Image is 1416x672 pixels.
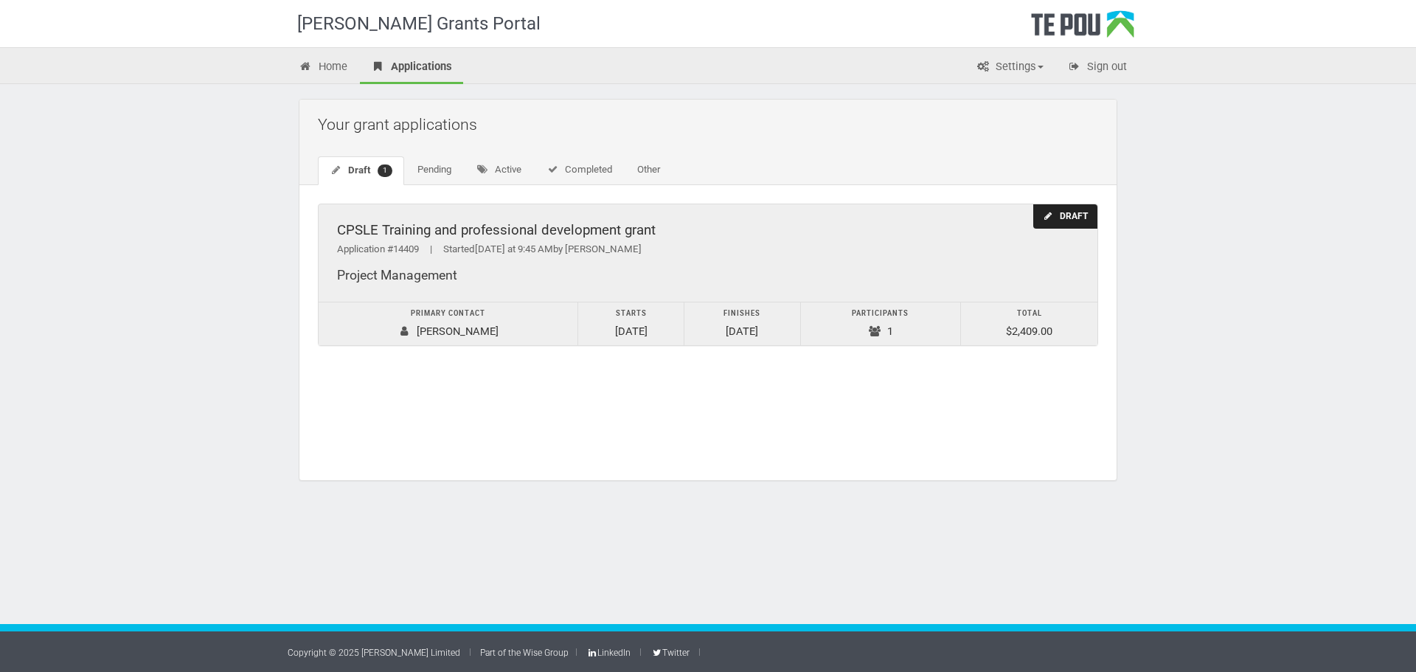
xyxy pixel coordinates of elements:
[586,306,676,322] div: Starts
[692,306,793,322] div: Finishes
[684,302,801,345] td: [DATE]
[1031,10,1134,47] div: Te Pou Logo
[961,302,1097,345] td: $2,409.00
[808,306,953,322] div: Participants
[318,107,1106,142] h2: Your grant applications
[1056,52,1138,84] a: Sign out
[968,306,1090,322] div: Total
[625,156,672,184] a: Other
[406,156,463,184] a: Pending
[586,648,631,658] a: LinkedIn
[319,302,577,345] td: [PERSON_NAME]
[318,156,404,185] a: Draft
[419,243,443,254] span: |
[965,52,1055,84] a: Settings
[288,52,358,84] a: Home
[337,223,1079,238] div: CPSLE Training and professional development grant
[326,306,570,322] div: Primary contact
[360,52,463,84] a: Applications
[535,156,624,184] a: Completed
[1033,204,1097,229] div: Draft
[337,268,1079,283] div: Project Management
[650,648,689,658] a: Twitter
[480,648,569,658] a: Part of the Wise Group
[288,648,460,658] a: Copyright © 2025 [PERSON_NAME] Limited
[800,302,960,345] td: 1
[577,302,684,345] td: [DATE]
[378,164,392,177] span: 1
[475,243,553,254] span: [DATE] at 9:45 AM
[465,156,533,184] a: Active
[337,242,1079,257] div: Application #14409 Started by [PERSON_NAME]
